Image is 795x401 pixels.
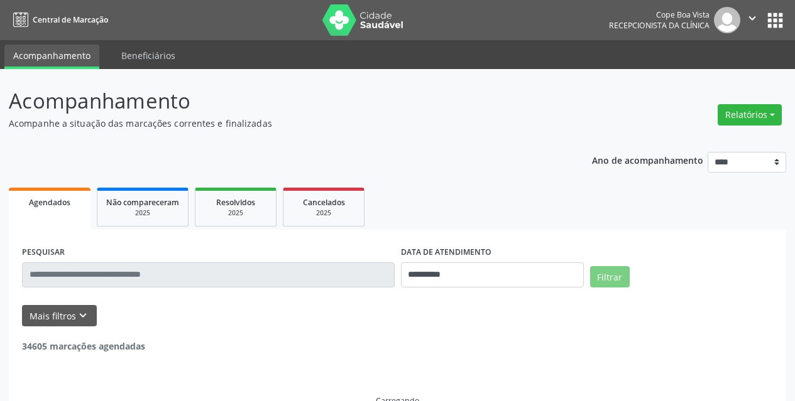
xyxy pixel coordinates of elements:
span: Cancelados [303,197,345,208]
p: Acompanhe a situação das marcações correntes e finalizadas [9,117,553,130]
a: Acompanhamento [4,45,99,69]
div: 2025 [292,208,355,218]
strong: 34605 marcações agendadas [22,340,145,352]
div: 2025 [204,208,267,218]
button: Filtrar [590,266,630,287]
button: Mais filtroskeyboard_arrow_down [22,305,97,327]
label: PESQUISAR [22,243,65,262]
span: Resolvidos [216,197,255,208]
span: Central de Marcação [33,14,108,25]
img: img [714,7,740,33]
a: Beneficiários [112,45,184,67]
button: Relatórios [718,104,782,126]
span: Recepcionista da clínica [609,20,710,31]
i:  [745,11,759,25]
label: DATA DE ATENDIMENTO [401,243,491,262]
p: Acompanhamento [9,85,553,117]
button: apps [764,9,786,31]
i: keyboard_arrow_down [76,309,90,323]
button:  [740,7,764,33]
span: Agendados [29,197,70,208]
span: Não compareceram [106,197,179,208]
a: Central de Marcação [9,9,108,30]
div: 2025 [106,208,179,218]
div: Cope Boa Vista [609,9,710,20]
p: Ano de acompanhamento [592,152,703,168]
